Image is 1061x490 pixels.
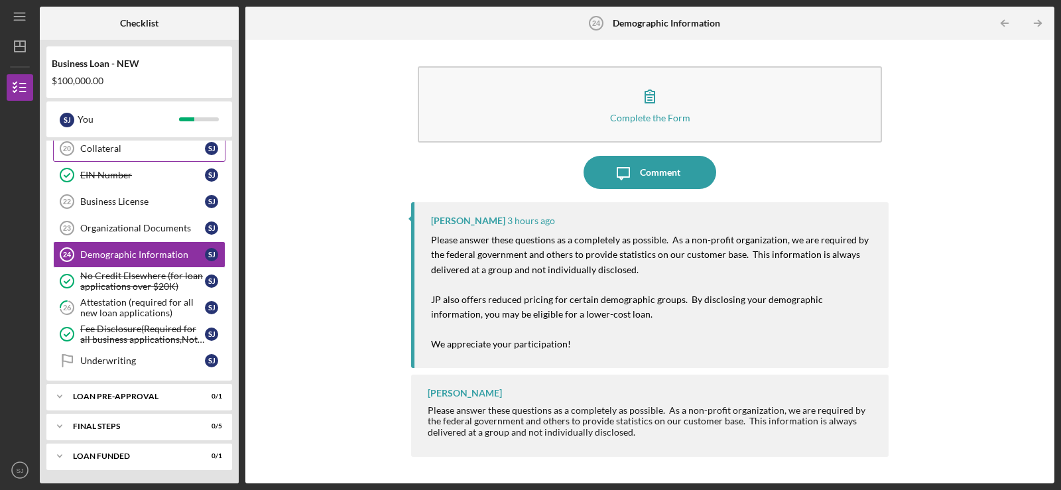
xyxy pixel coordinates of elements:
[198,452,222,460] div: 0 / 1
[80,271,205,292] div: No Credit Elsewhere (for loan applications over $20K)
[53,135,225,162] a: 20CollateralSJ
[431,294,825,320] mark: JP also offers reduced pricing for certain demographic groups. By disclosing your demographic inf...
[53,347,225,374] a: UnderwritingSJ
[431,215,505,226] div: [PERSON_NAME]
[198,393,222,400] div: 0 / 1
[592,19,601,27] tspan: 24
[60,113,74,127] div: S J
[52,76,227,86] div: $100,000.00
[431,234,871,275] mark: Please answer these questions as a completely as possible. As a non-profit organization, we are r...
[584,156,716,189] button: Comment
[428,405,875,437] div: Please answer these questions as a completely as possible. As a non-profit organization, we are r...
[53,321,225,347] a: Fee Disclosure(Required for all business applications,Not needed for Contractor loans)SJ
[205,142,218,155] div: S J
[205,275,218,288] div: S J
[205,195,218,208] div: S J
[63,304,72,312] tspan: 26
[610,113,690,123] div: Complete the Form
[73,452,189,460] div: LOAN FUNDED
[613,18,720,29] b: Demographic Information
[431,338,571,349] mark: We appreciate your participation!
[80,170,205,180] div: EIN Number
[198,422,222,430] div: 0 / 5
[507,215,555,226] time: 2025-10-08 19:00
[640,156,680,189] div: Comment
[205,328,218,341] div: S J
[53,268,225,294] a: No Credit Elsewhere (for loan applications over $20K)SJ
[7,457,33,483] button: SJ
[205,221,218,235] div: S J
[120,18,158,29] b: Checklist
[418,66,882,143] button: Complete the Form
[80,196,205,207] div: Business License
[52,58,227,69] div: Business Loan - NEW
[80,355,205,366] div: Underwriting
[80,324,205,345] div: Fee Disclosure(Required for all business applications,Not needed for Contractor loans)
[205,354,218,367] div: S J
[16,467,23,474] text: SJ
[80,249,205,260] div: Demographic Information
[63,224,71,232] tspan: 23
[73,422,189,430] div: FINAL STEPS
[63,251,72,259] tspan: 24
[53,241,225,268] a: 24Demographic InformationSJ
[205,168,218,182] div: S J
[80,143,205,154] div: Collateral
[63,145,71,153] tspan: 20
[53,294,225,321] a: 26Attestation (required for all new loan applications)SJ
[205,301,218,314] div: S J
[53,188,225,215] a: 22Business LicenseSJ
[53,162,225,188] a: EIN NumberSJ
[80,223,205,233] div: Organizational Documents
[205,248,218,261] div: S J
[53,215,225,241] a: 23Organizational DocumentsSJ
[428,388,502,398] div: [PERSON_NAME]
[78,108,179,131] div: You
[80,297,205,318] div: Attestation (required for all new loan applications)
[63,198,71,206] tspan: 22
[73,393,189,400] div: LOAN PRE-APPROVAL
